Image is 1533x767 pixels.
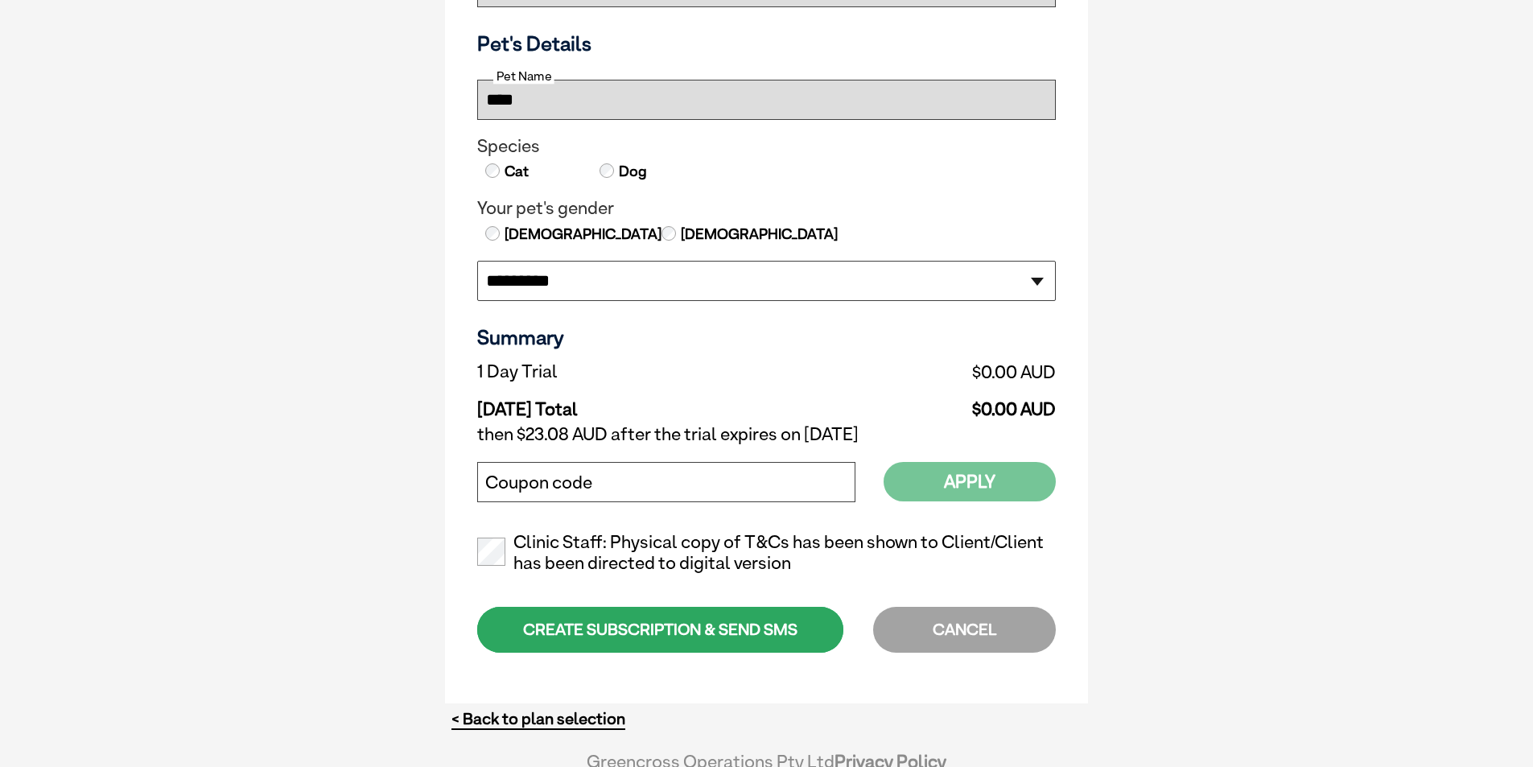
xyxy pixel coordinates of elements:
[477,325,1056,349] h3: Summary
[477,357,792,386] td: 1 Day Trial
[884,462,1056,501] button: Apply
[477,420,1056,449] td: then $23.08 AUD after the trial expires on [DATE]
[451,709,625,729] a: < Back to plan selection
[485,472,592,493] label: Coupon code
[792,357,1056,386] td: $0.00 AUD
[477,136,1056,157] legend: Species
[477,538,505,566] input: Clinic Staff: Physical copy of T&Cs has been shown to Client/Client has been directed to digital ...
[792,386,1056,420] td: $0.00 AUD
[477,532,1056,574] label: Clinic Staff: Physical copy of T&Cs has been shown to Client/Client has been directed to digital ...
[477,607,843,653] div: CREATE SUBSCRIPTION & SEND SMS
[477,198,1056,219] legend: Your pet's gender
[477,386,792,420] td: [DATE] Total
[873,607,1056,653] div: CANCEL
[471,31,1062,56] h3: Pet's Details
